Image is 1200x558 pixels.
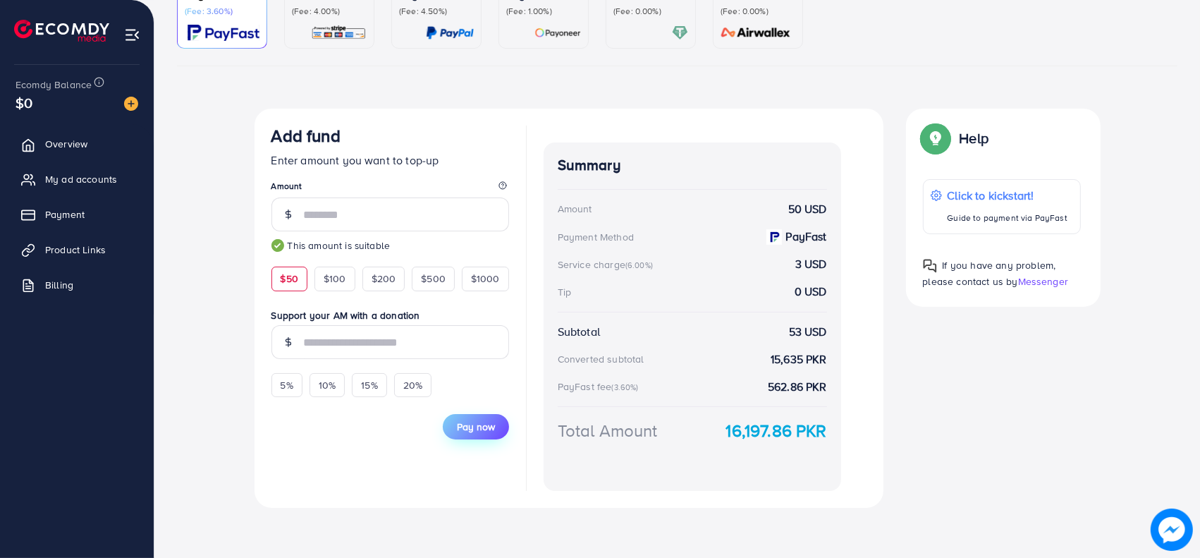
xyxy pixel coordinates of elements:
[1151,509,1193,551] img: image
[726,418,827,443] strong: 16,197.86 PKR
[45,172,117,186] span: My ad accounts
[271,126,341,146] h3: Add fund
[771,351,827,368] strong: 15,635 PKR
[45,243,106,257] span: Product Links
[558,230,634,244] div: Payment Method
[11,236,143,264] a: Product Links
[281,378,293,392] span: 5%
[948,210,1067,226] p: Guide to payment via PayFast
[45,278,73,292] span: Billing
[292,6,367,17] p: (Fee: 4.00%)
[421,272,446,286] span: $500
[625,260,653,271] small: (6.00%)
[558,157,827,174] h4: Summary
[534,25,581,41] img: card
[1018,274,1068,289] span: Messenger
[786,229,827,245] strong: PayFast
[271,239,284,252] img: guide
[271,308,509,322] label: Support your AM with a donation
[613,6,688,17] p: (Fee: 0.00%)
[372,272,396,286] span: $200
[361,378,377,392] span: 15%
[11,271,143,299] a: Billing
[558,324,600,340] div: Subtotal
[185,6,259,17] p: (Fee: 3.60%)
[788,201,827,217] strong: 50 USD
[124,97,138,111] img: image
[716,25,795,41] img: card
[768,379,827,395] strong: 562.86 PKR
[188,25,259,41] img: card
[403,378,422,392] span: 20%
[795,256,827,272] strong: 3 USD
[271,152,509,169] p: Enter amount you want to top-up
[45,207,85,222] span: Payment
[14,20,109,42] img: logo
[324,272,346,286] span: $100
[960,130,989,147] p: Help
[558,285,571,299] div: Tip
[558,418,658,443] div: Total Amount
[281,272,298,286] span: $50
[124,27,140,43] img: menu
[923,258,1056,289] span: If you have any problem, please contact us by
[11,165,143,193] a: My ad accounts
[319,378,336,392] span: 10%
[672,25,688,41] img: card
[558,202,592,216] div: Amount
[399,6,474,17] p: (Fee: 4.50%)
[311,25,367,41] img: card
[923,126,948,151] img: Popup guide
[789,324,827,340] strong: 53 USD
[457,420,495,434] span: Pay now
[426,25,474,41] img: card
[506,6,581,17] p: (Fee: 1.00%)
[721,6,795,17] p: (Fee: 0.00%)
[766,229,782,245] img: payment
[11,130,143,158] a: Overview
[923,259,937,273] img: Popup guide
[795,284,827,300] strong: 0 USD
[16,92,32,113] span: $0
[558,352,644,366] div: Converted subtotal
[271,180,509,198] legend: Amount
[611,382,638,393] small: (3.60%)
[16,78,92,92] span: Ecomdy Balance
[471,272,500,286] span: $1000
[948,187,1067,204] p: Click to kickstart!
[443,414,509,439] button: Pay now
[45,137,87,151] span: Overview
[558,380,643,394] div: PayFast fee
[271,238,509,253] small: This amount is suitable
[11,200,143,229] a: Payment
[558,257,657,272] div: Service charge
